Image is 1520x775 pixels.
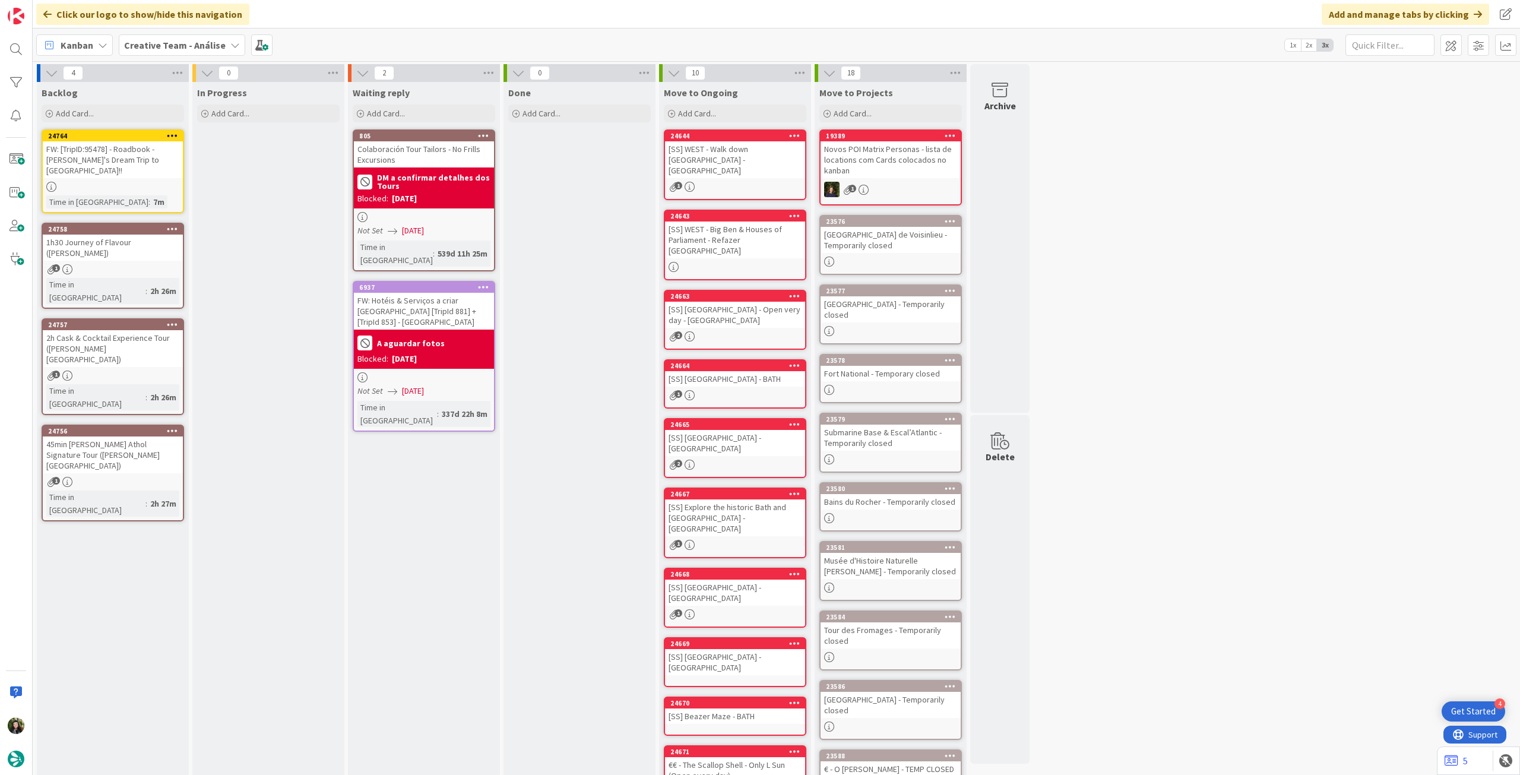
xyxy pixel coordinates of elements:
span: 1 [52,264,60,272]
div: 23579 [826,415,961,423]
div: 24644[SS] WEST - Walk down [GEOGRAPHIC_DATA] - [GEOGRAPHIC_DATA] [665,131,805,178]
div: 23579Submarine Base & Escal’Atlantic - Temporarily closed [821,414,961,451]
div: 24757 [48,321,183,329]
div: Novos POI Matrix Personas - lista de locations com Cards colocados no kanban [821,141,961,178]
span: Add Card... [522,108,560,119]
div: 2h 27m [147,497,179,510]
div: [SS] WEST - Walk down [GEOGRAPHIC_DATA] - [GEOGRAPHIC_DATA] [665,141,805,178]
div: 24669 [665,638,805,649]
div: 23580 [821,483,961,494]
div: Time in [GEOGRAPHIC_DATA] [46,491,145,517]
img: avatar [8,751,24,767]
div: 2h Cask & Cocktail Experience Tour ([PERSON_NAME][GEOGRAPHIC_DATA]) [43,330,183,367]
div: 2h 26m [147,284,179,298]
div: Open Get Started checklist, remaining modules: 4 [1442,701,1505,722]
div: 23577[GEOGRAPHIC_DATA] - Temporarily closed [821,286,961,322]
div: 24643[SS] WEST - Big Ben & Houses of Parliament - Refazer [GEOGRAPHIC_DATA] [665,211,805,258]
div: 23581Musée d'Histoire Naturelle [PERSON_NAME] - Temporarily closed [821,542,961,579]
div: 2475645min [PERSON_NAME] Athol Signature Tour ([PERSON_NAME][GEOGRAPHIC_DATA]) [43,426,183,473]
div: Time in [GEOGRAPHIC_DATA] [357,401,437,427]
div: FW: Hotéis & Serviços a criar [GEOGRAPHIC_DATA] [TripId 881] + [TripId 853] - [GEOGRAPHIC_DATA] [354,293,494,330]
span: : [433,247,435,260]
b: Creative Team - Análise [124,39,226,51]
div: [SS] [GEOGRAPHIC_DATA] - Open very day - [GEOGRAPHIC_DATA] [665,302,805,328]
span: Waiting reply [353,87,410,99]
div: 24643 [665,211,805,222]
span: Add Card... [678,108,716,119]
div: 23586 [826,682,961,691]
div: 337d 22h 8m [439,407,490,420]
div: Click our logo to show/hide this navigation [36,4,249,25]
b: DM a confirmar detalhes dos Tours [377,173,490,190]
div: 24663 [670,292,805,300]
div: 24669 [670,640,805,648]
span: : [437,407,439,420]
div: [DATE] [392,192,417,205]
div: 23577 [826,287,961,295]
div: [GEOGRAPHIC_DATA] - Temporarily closed [821,692,961,718]
div: 24669[SS] [GEOGRAPHIC_DATA] - [GEOGRAPHIC_DATA] [665,638,805,675]
div: 6937FW: Hotéis & Serviços a criar [GEOGRAPHIC_DATA] [TripId 881] + [TripId 853] - [GEOGRAPHIC_DATA] [354,282,494,330]
input: Quick Filter... [1345,34,1434,56]
div: 24665 [670,420,805,429]
div: Time in [GEOGRAPHIC_DATA] [46,278,145,304]
div: 24756 [48,427,183,435]
span: 3x [1317,39,1333,51]
div: 23580Bains du Rocher - Temporarily closed [821,483,961,510]
div: 45min [PERSON_NAME] Athol Signature Tour ([PERSON_NAME][GEOGRAPHIC_DATA]) [43,436,183,473]
div: 24668 [670,570,805,578]
div: Blocked: [357,353,388,365]
span: Add Card... [834,108,872,119]
span: 1 [52,371,60,378]
span: Add Card... [367,108,405,119]
div: 24667 [665,489,805,499]
div: 23584Tour des Fromages - Temporarily closed [821,612,961,649]
div: [SS] [GEOGRAPHIC_DATA] - [GEOGRAPHIC_DATA] [665,580,805,606]
div: FW: [TripID:95478] - Roadbook - [PERSON_NAME]'s Dream Trip to [GEOGRAPHIC_DATA]!! [43,141,183,178]
span: Done [508,87,531,99]
div: MC [821,182,961,197]
div: 23584 [826,613,961,621]
div: 6937 [354,282,494,293]
div: [SS] Beazer Maze - BATH [665,708,805,724]
div: Musée d'Histoire Naturelle [PERSON_NAME] - Temporarily closed [821,553,961,579]
div: [GEOGRAPHIC_DATA] de Voisinlieu - Temporarily closed [821,227,961,253]
span: 10 [685,66,705,80]
div: 24665 [665,419,805,430]
div: Blocked: [357,192,388,205]
span: 2 [374,66,394,80]
div: 24671 [670,748,805,756]
div: 23580 [826,485,961,493]
span: 4 [63,66,83,80]
div: 23588 [826,752,961,760]
div: 4 [1494,698,1505,709]
div: 247572h Cask & Cocktail Experience Tour ([PERSON_NAME][GEOGRAPHIC_DATA]) [43,320,183,367]
div: Add and manage tabs by clicking [1322,4,1489,25]
div: 24758 [48,225,183,233]
div: 19389 [826,132,961,140]
span: Move to Ongoing [664,87,738,99]
div: 24667 [670,490,805,498]
div: Delete [986,450,1015,464]
div: 23581 [821,542,961,553]
span: : [145,391,147,404]
div: 24663[SS] [GEOGRAPHIC_DATA] - Open very day - [GEOGRAPHIC_DATA] [665,291,805,328]
span: 0 [218,66,239,80]
a: 5 [1445,754,1468,768]
div: 24664 [665,360,805,371]
div: 23588 [821,751,961,761]
div: 19389 [821,131,961,141]
span: 0 [530,66,550,80]
div: 24644 [665,131,805,141]
div: 24664 [670,362,805,370]
div: 24644 [670,132,805,140]
div: 23586 [821,681,961,692]
span: : [148,195,150,208]
span: 1 [674,609,682,617]
div: 2h 26m [147,391,179,404]
div: [SS] [GEOGRAPHIC_DATA] - BATH [665,371,805,387]
div: 23578 [826,356,961,365]
div: 23577 [821,286,961,296]
span: 2 [674,460,682,467]
div: 24764 [48,132,183,140]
